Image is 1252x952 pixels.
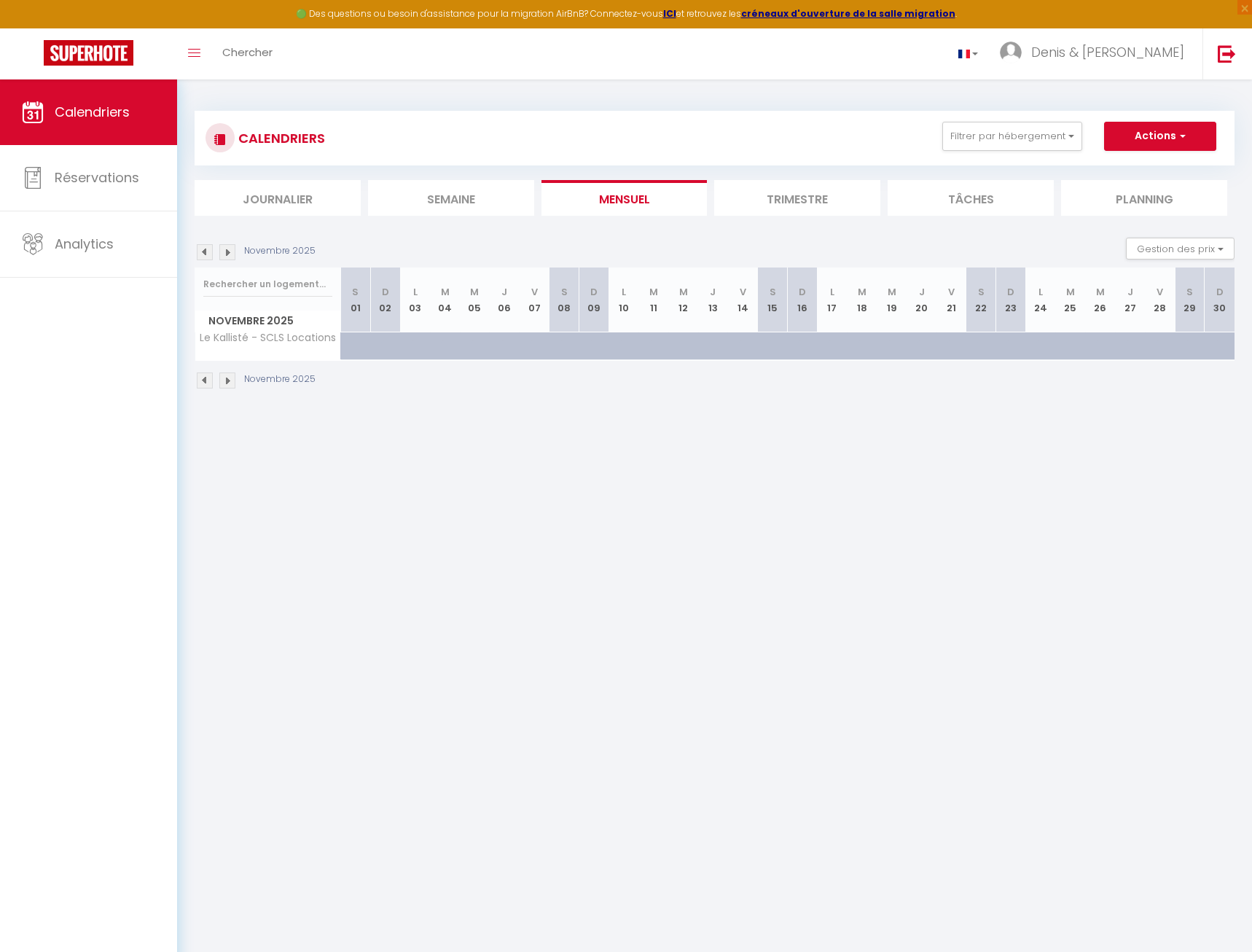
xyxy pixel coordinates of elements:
[609,268,638,332] th: 10
[1186,285,1193,299] abbr: S
[1157,285,1163,299] abbr: V
[758,268,788,332] th: 15
[1096,285,1105,299] abbr: M
[888,285,896,299] abbr: M
[55,103,130,121] span: Calendriers
[1216,285,1224,299] abbr: D
[679,285,688,299] abbr: M
[788,268,818,332] th: 16
[430,268,460,332] th: 04
[413,285,418,299] abbr: L
[818,268,848,332] th: 17
[1205,268,1235,332] th: 30
[501,285,507,299] abbr: J
[907,268,936,332] th: 20
[668,268,698,332] th: 12
[195,180,361,216] li: Journalier
[549,268,579,332] th: 08
[195,311,340,332] span: Novembre 2025
[460,268,490,332] th: 05
[919,285,925,299] abbr: J
[1000,42,1022,63] img: ...
[996,268,1026,332] th: 23
[966,268,996,332] th: 22
[978,285,985,299] abbr: S
[830,285,834,299] abbr: L
[877,268,907,332] th: 19
[44,40,133,66] img: Super Booking
[579,268,609,332] th: 09
[1104,122,1216,151] button: Actions
[1007,285,1014,299] abbr: D
[541,180,708,216] li: Mensuel
[470,285,479,299] abbr: M
[203,271,332,297] input: Rechercher un logement...
[197,332,336,343] span: Le Kallisté - SCLS Locations
[244,244,316,258] p: Novembre 2025
[728,268,758,332] th: 14
[222,44,273,60] span: Chercher
[211,28,283,79] a: Chercher
[989,28,1202,79] a: ... Denis & [PERSON_NAME]
[1127,285,1133,299] abbr: J
[1066,285,1075,299] abbr: M
[649,285,658,299] abbr: M
[382,285,389,299] abbr: D
[341,268,371,332] th: 01
[740,285,746,299] abbr: V
[710,285,716,299] abbr: J
[531,285,538,299] abbr: V
[490,268,520,332] th: 06
[948,285,955,299] abbr: V
[244,372,316,386] p: Novembre 2025
[370,268,400,332] th: 02
[1038,285,1043,299] abbr: L
[55,235,114,253] span: Analytics
[55,168,139,187] span: Réservations
[1026,268,1056,332] th: 24
[1115,268,1145,332] th: 27
[622,285,626,299] abbr: L
[1085,268,1115,332] th: 26
[352,285,359,299] abbr: S
[847,268,877,332] th: 18
[520,268,549,332] th: 07
[770,285,776,299] abbr: S
[714,180,880,216] li: Trimestre
[741,7,955,20] a: créneaux d'ouverture de la salle migration
[698,268,728,332] th: 13
[1056,268,1086,332] th: 25
[1061,180,1227,216] li: Planning
[638,268,668,332] th: 11
[936,268,966,332] th: 21
[590,285,598,299] abbr: D
[1145,268,1175,332] th: 28
[942,122,1082,151] button: Filtrer par hébergement
[888,180,1054,216] li: Tâches
[235,122,325,155] h3: CALENDRIERS
[400,268,430,332] th: 03
[663,7,676,20] a: ICI
[799,285,806,299] abbr: D
[368,180,534,216] li: Semaine
[1218,44,1236,63] img: logout
[441,285,450,299] abbr: M
[858,285,866,299] abbr: M
[1126,238,1235,260] button: Gestion des prix
[561,285,568,299] abbr: S
[1175,268,1205,332] th: 29
[12,6,55,50] button: Ouvrir le widget de chat LiveChat
[1031,43,1184,61] span: Denis & [PERSON_NAME]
